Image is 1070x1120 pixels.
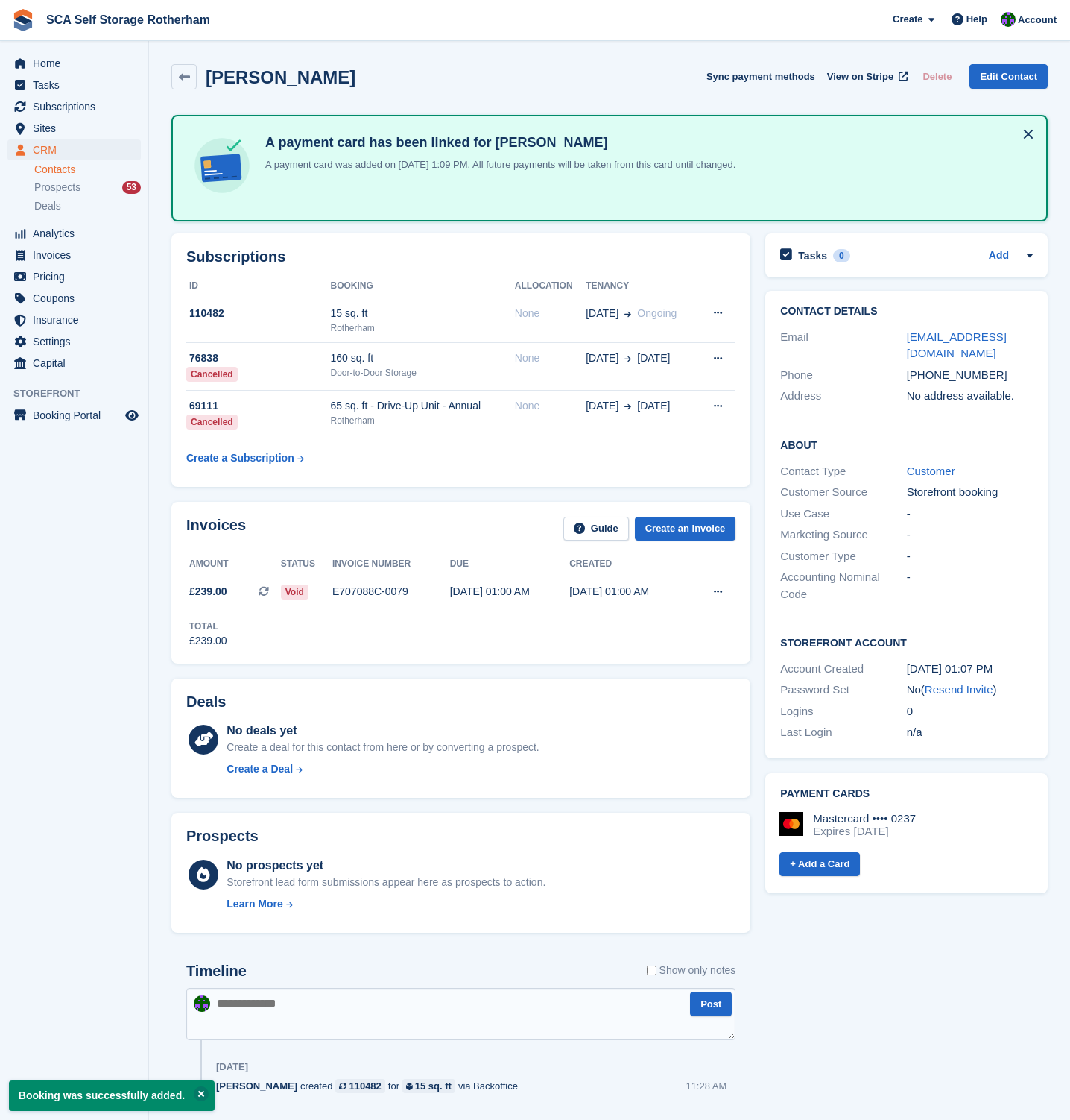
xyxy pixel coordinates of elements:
h2: [PERSON_NAME] [206,67,355,87]
th: Invoice number [332,553,450,576]
div: - [907,506,1033,523]
img: card-linked-ebf98d0992dc2aeb22e95c0e3c79077019eb2392cfd83c6a337811c24bc77127.svg [191,134,253,197]
div: Email [780,329,906,362]
a: menu [7,53,141,74]
span: [DATE] [586,350,618,366]
div: Password Set [780,682,906,699]
a: menu [7,353,141,374]
a: 110482 [335,1079,384,1093]
span: [DATE] [637,350,670,366]
span: Tasks [33,75,122,95]
span: Sites [33,118,122,139]
span: Prospects [34,180,80,195]
h2: Subscriptions [186,248,735,265]
div: [DATE] 01:00 AM [450,584,569,600]
span: CRM [33,139,122,160]
a: menu [7,223,141,244]
a: menu [7,309,141,330]
span: Create [893,12,922,27]
h2: Payment cards [780,788,1033,800]
a: menu [7,288,141,309]
span: Ongoing [637,307,677,319]
a: View on Stripe [821,64,911,89]
div: [DATE] 01:00 AM [569,584,688,600]
h4: A payment card has been linked for [PERSON_NAME] [259,134,735,151]
h2: Invoices [186,517,246,541]
p: Booking was successfully added. [9,1080,215,1111]
th: Allocation [515,274,586,298]
div: Customer Source [780,484,906,501]
div: No deals yet [227,722,539,740]
div: Contact Type [780,463,906,480]
span: Help [966,12,987,27]
span: Subscriptions [33,96,122,117]
div: [DATE] 01:07 PM [907,661,1033,678]
a: Create a Subscription [186,444,304,472]
div: Mastercard •••• 0237 [813,812,916,825]
a: Learn More [227,896,545,912]
div: Storefront lead form submissions appear here as prospects to action. [227,875,545,890]
button: Sync payment methods [706,64,815,89]
div: E707088C-0079 [332,584,450,600]
a: 15 sq. ft [402,1079,455,1093]
span: Deals [34,199,61,213]
a: menu [7,139,141,160]
span: £239.00 [189,584,227,600]
th: ID [186,274,331,298]
div: No address available. [907,388,1033,405]
div: 65 sq. ft - Drive-Up Unit - Annual [331,398,515,414]
h2: Deals [186,693,226,711]
span: Void [281,585,308,600]
div: Account Created [780,661,906,678]
div: None [515,350,586,366]
span: Pricing [33,266,122,287]
div: Door-to-Door Storage [331,366,515,380]
a: menu [7,331,141,352]
a: menu [7,75,141,95]
img: Ross Chapman [1001,12,1016,27]
div: 110482 [349,1079,381,1093]
a: menu [7,405,141,426]
img: stora-icon-8386f47178a22dfd0bd8f6a31ec36ba5ce8667c1dd55bd0f319d3a0aa187defe.svg [12,9,34,31]
div: 15 sq. ft [415,1079,452,1093]
span: [PERSON_NAME] [216,1079,297,1093]
div: Rotherham [331,321,515,335]
a: menu [7,266,141,287]
div: Marketing Source [780,526,906,544]
h2: Timeline [186,963,247,980]
span: Invoices [33,245,122,265]
a: Preview store [123,406,141,424]
div: Expires [DATE] [813,825,916,838]
h2: Storefront Account [780,635,1033,649]
span: Home [33,53,122,74]
div: [DATE] [216,1061,248,1073]
div: 110482 [186,306,331,321]
div: Address [780,388,906,405]
a: Resend Invite [925,683,993,696]
div: - [907,569,1033,603]
div: Cancelled [186,367,238,382]
div: Last Login [780,724,906,741]
th: Status [281,553,332,576]
button: Delete [917,64,957,89]
a: Contacts [34,163,141,177]
span: ( ) [921,683,997,696]
a: Customer [907,465,955,477]
span: [DATE] [586,398,618,414]
div: n/a [907,724,1033,741]
a: menu [7,118,141,139]
div: Storefront booking [907,484,1033,501]
a: menu [7,96,141,117]
div: Create a Deal [227,761,293,777]
div: Rotherham [331,414,515,427]
a: Create a Deal [227,761,539,777]
div: 15 sq. ft [331,306,515,321]
a: Prospects 53 [34,180,141,195]
span: View on Stripe [827,69,893,84]
div: No prospects yet [227,857,545,875]
th: Created [569,553,688,576]
div: 11:28 AM [686,1079,726,1093]
div: Total [189,620,227,633]
span: Coupons [33,288,122,309]
span: [DATE] [586,306,618,321]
